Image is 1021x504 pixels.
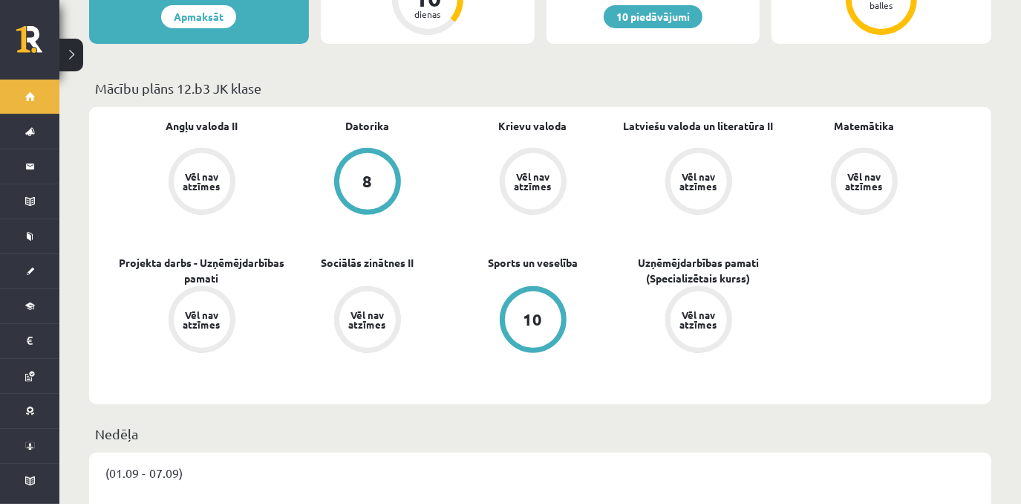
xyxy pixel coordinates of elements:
[119,148,284,218] a: Vēl nav atzīmes
[284,148,450,218] a: 8
[405,10,450,19] div: dienas
[16,26,59,63] a: Rīgas 1. Tālmācības vidusskola
[512,172,554,191] div: Vēl nav atzīmes
[616,286,781,356] a: Vēl nav atzīmes
[95,78,985,98] p: Mācību plāns 12.b3 JK klase
[119,255,284,286] a: Projekta darbs - Uzņēmējdarbības pamati
[362,173,372,190] div: 8
[166,118,238,134] a: Angļu valoda II
[616,148,781,218] a: Vēl nav atzīmes
[345,118,389,134] a: Datorika
[488,255,578,271] a: Sports un veselība
[181,172,223,191] div: Vēl nav atzīmes
[89,453,991,493] div: (01.09 - 07.09)
[624,118,774,134] a: Latviešu valoda un literatūra II
[181,310,223,329] div: Vēl nav atzīmes
[678,172,720,191] div: Vēl nav atzīmes
[844,172,885,191] div: Vēl nav atzīmes
[834,118,894,134] a: Matemātika
[450,286,616,356] a: 10
[678,310,720,329] div: Vēl nav atzīmes
[161,5,236,28] a: Apmaksāt
[499,118,567,134] a: Krievu valoda
[347,310,388,329] div: Vēl nav atzīmes
[781,148,947,218] a: Vēl nav atzīmes
[616,255,781,286] a: Uzņēmējdarbības pamati (Specializētais kurss)
[95,424,985,444] p: Nedēļa
[284,286,450,356] a: Vēl nav atzīmes
[523,311,543,328] div: 10
[450,148,616,218] a: Vēl nav atzīmes
[119,286,284,356] a: Vēl nav atzīmes
[859,1,904,10] div: balles
[321,255,414,271] a: Sociālās zinātnes II
[604,5,702,28] a: 10 piedāvājumi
